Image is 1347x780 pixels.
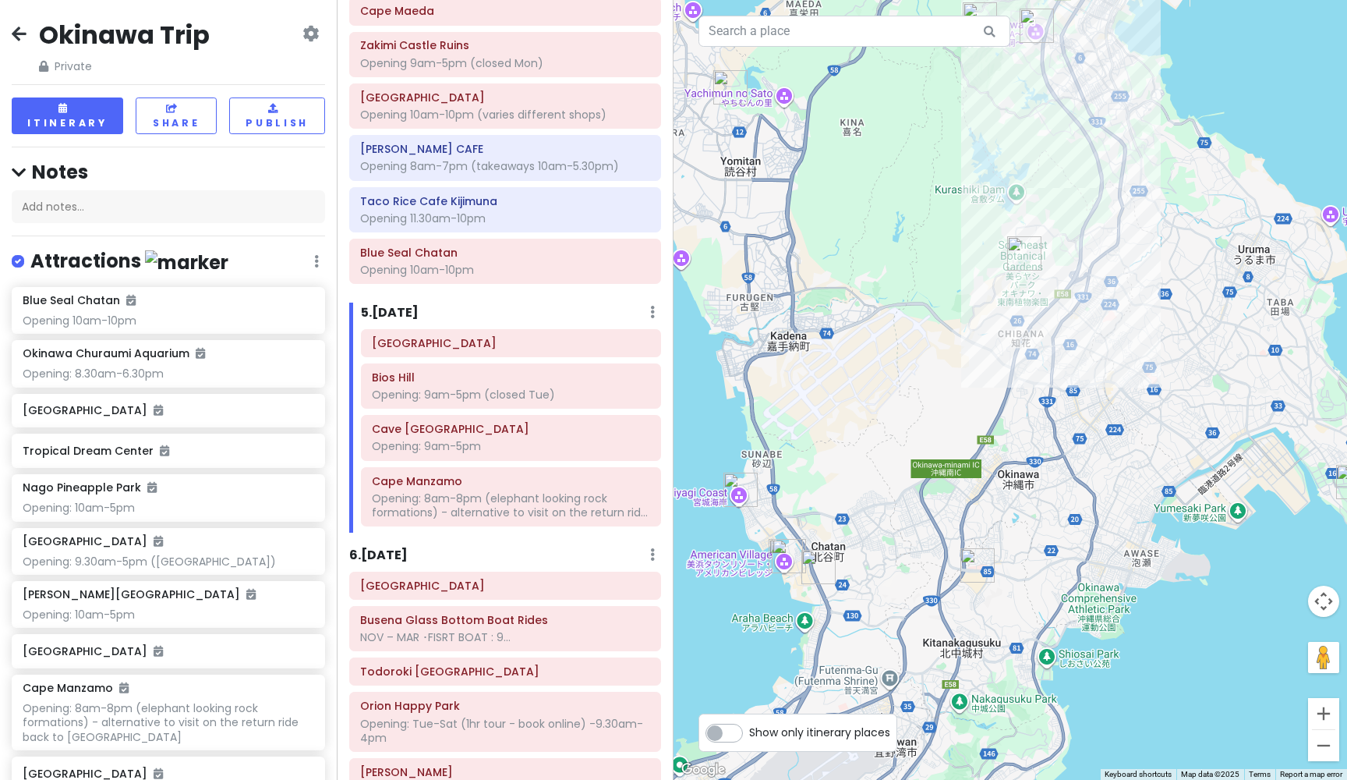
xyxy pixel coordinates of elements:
h6: Cape Manzamo [372,474,650,488]
h6: [GEOGRAPHIC_DATA] [23,644,313,658]
i: Added to itinerary [147,482,157,493]
h6: BANTA CAFE [360,142,650,156]
div: Opening 10am-10pm (varies different shops) [360,108,650,122]
h6: Busena Glass Bottom Boat Rides [360,613,650,627]
i: Added to itinerary [246,589,256,600]
h4: Attractions [30,249,228,275]
h6: Okinawa Churaumi Aquarium [23,346,205,360]
div: Blue Seal Chatan [801,550,836,584]
h6: [GEOGRAPHIC_DATA] [23,403,313,417]
button: Keyboard shortcuts [1105,769,1172,780]
div: Miyagi Coast [723,473,758,507]
i: Added to itinerary [154,536,163,547]
h6: Cape Manzamo [23,681,129,695]
div: Opening: 8am-8pm (elephant looking rock formations) - alternative to visit on the return rid... [372,491,650,519]
div: Opening: 9am-5pm [372,439,650,453]
i: Added to itinerary [154,405,163,416]
h6: [PERSON_NAME][GEOGRAPHIC_DATA] [23,587,256,601]
h6: Blue Seal Chatan [360,246,650,260]
div: Opening: 8.30am-6.30pm [23,367,313,381]
button: Publish [229,97,325,134]
div: Opening: Tue-Sat (1hr tour - book online) -9.30am-4pm [360,717,650,745]
div: Opening 10am-10pm [23,314,313,328]
img: Google [677,760,729,780]
div: Pokemon Center Okinawa [960,548,995,583]
button: Share [136,97,217,134]
h6: Taco Rice Cafe Kijimuna [360,194,650,208]
h2: Okinawa Trip [39,19,210,51]
div: Opening: 9am-5pm (closed Tue) [372,388,650,402]
div: Opening: 8am-8pm (elephant looking rock formations) - alternative to visit on the return ride bac... [23,701,313,744]
i: Added to itinerary [154,646,163,657]
i: Added to itinerary [126,295,136,306]
h6: Southeast Botanical Gardens [372,336,650,350]
a: Open this area in Google Maps (opens a new window) [677,760,729,780]
button: Zoom out [1308,730,1339,761]
button: Drag Pegman onto the map to open Street View [1308,642,1339,673]
h4: Notes [12,160,325,184]
i: Added to itinerary [196,348,205,359]
img: marker [145,250,228,275]
h6: Cape Maeda [360,4,650,18]
h6: [GEOGRAPHIC_DATA] [23,534,163,548]
h6: 6 . [DATE] [349,548,408,564]
div: Taco Rice Cafe Kijimuna [772,539,806,573]
h6: Cave Okinawa [372,422,650,436]
h6: Orion Happy Park [360,699,650,713]
div: Opening: 10am-5pm [23,501,313,515]
h6: Bios Hill [372,370,650,385]
div: Bios Hill [963,2,997,37]
button: Itinerary [12,97,123,134]
span: Map data ©2025 [1181,770,1239,778]
div: Opening 10am-10pm [360,263,650,277]
h6: AEON Nago [360,765,650,779]
i: Added to itinerary [154,768,163,779]
div: American Village [769,539,803,573]
div: Opening 9am-5pm (closed Mon) [360,56,650,70]
button: Zoom in [1308,698,1339,729]
i: Added to itinerary [119,682,129,693]
h6: 5 . [DATE] [361,305,419,321]
input: Search a place [698,16,1010,47]
div: Cave Okinawa [1020,9,1054,43]
span: Show only itinerary places [749,724,890,741]
div: Zakimi Castle Ruins [713,70,748,105]
div: Opening: 10am-5pm [23,608,313,622]
div: Opening: 9.30am-5pm ([GEOGRAPHIC_DATA]) [23,555,313,569]
div: Opening 11.30am-10pm [360,211,650,225]
h6: Blue Seal Chatan [23,293,136,307]
h6: American Village [360,90,650,105]
button: Map camera controls [1308,586,1339,617]
a: Terms [1249,770,1271,778]
div: NOV – MAR ･FISRT BOAT : 9... [360,630,650,644]
div: Opening 8am-7pm (takeaways 10am-5.30pm) [360,159,650,173]
h6: Todoroki Waterfall Park [360,665,650,679]
a: Report a map error [1280,770,1342,778]
span: Private [39,58,210,75]
i: Added to itinerary [160,445,169,456]
h6: Nago Pineapple Park [23,480,157,495]
h6: Busena Marine Park [360,579,650,593]
div: Southeast Botanical Gardens [1007,236,1041,271]
h6: Zakimi Castle Ruins [360,38,650,52]
h6: Tropical Dream Center [23,444,313,458]
div: Add notes... [12,190,325,223]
